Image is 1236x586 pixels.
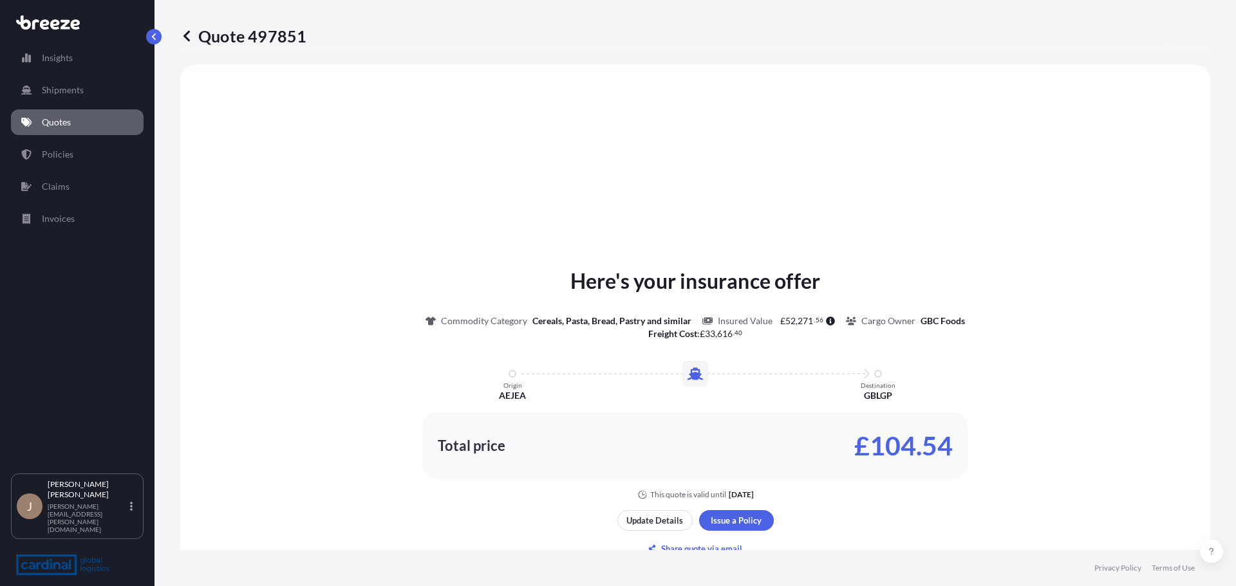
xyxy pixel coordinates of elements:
a: Claims [11,174,144,199]
p: Insights [42,51,73,64]
span: , [715,329,717,338]
span: 33 [705,329,715,338]
img: organization-logo [16,554,109,575]
span: £ [780,316,785,325]
button: Update Details [617,510,693,531]
span: , [796,316,798,325]
p: Claims [42,180,70,193]
p: Cereals, Pasta, Bread, Pastry and similar [532,315,691,327]
p: Policies [42,148,73,161]
p: This quote is valid until [650,490,726,500]
p: Commodity Category [441,315,527,327]
span: 56 [816,318,823,322]
p: Issue a Policy [711,514,762,527]
span: . [814,318,815,322]
p: : [648,327,743,340]
p: [DATE] [729,490,754,500]
p: Here's your insurance offer [570,266,820,297]
p: Origin [503,381,522,389]
p: Invoices [42,212,75,225]
p: Total price [438,439,505,452]
p: Quotes [42,116,71,129]
span: . [733,331,735,335]
p: GBC Foods [921,315,965,327]
a: Quotes [11,109,144,135]
a: Invoices [11,206,144,232]
span: J [27,500,32,513]
a: Shipments [11,77,144,103]
button: Share quote via email [617,538,774,559]
span: 616 [717,329,733,338]
a: Terms of Use [1152,563,1195,573]
span: 52 [785,316,796,325]
span: 40 [735,331,742,335]
p: Insured Value [718,315,772,327]
p: Update Details [626,514,683,527]
p: [PERSON_NAME][EMAIL_ADDRESS][PERSON_NAME][DOMAIN_NAME] [48,502,127,533]
button: Issue a Policy [699,510,774,531]
p: Cargo Owner [861,315,915,327]
p: GBLGP [864,389,892,402]
p: Quote 497851 [180,26,306,46]
p: AEJEA [499,389,526,402]
p: Destination [861,381,895,389]
b: Freight Cost [648,328,697,339]
a: Privacy Policy [1094,563,1141,573]
span: £ [700,329,705,338]
a: Insights [11,45,144,71]
a: Policies [11,142,144,167]
p: [PERSON_NAME] [PERSON_NAME] [48,479,127,500]
p: Share quote via email [661,542,742,555]
span: 271 [798,316,813,325]
p: £104.54 [854,435,953,456]
p: Shipments [42,84,84,96]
